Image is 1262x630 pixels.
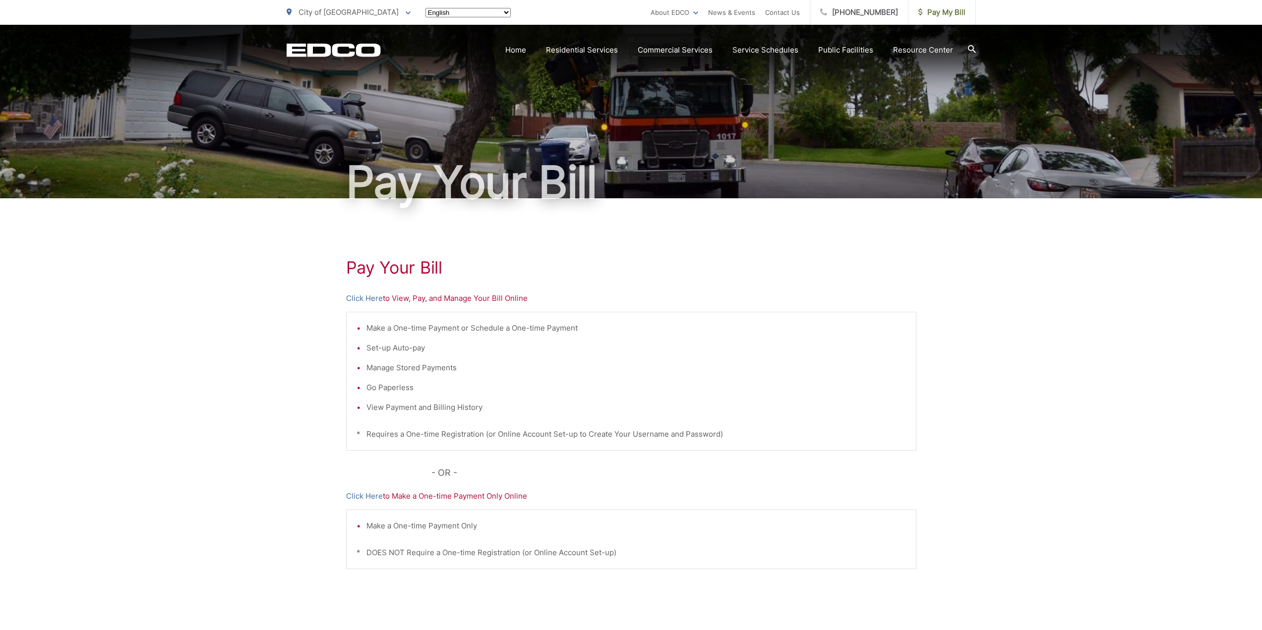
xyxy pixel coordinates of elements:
a: Service Schedules [732,44,798,56]
a: Public Facilities [818,44,873,56]
a: Commercial Services [638,44,713,56]
li: Set-up Auto-pay [366,342,906,354]
p: * DOES NOT Require a One-time Registration (or Online Account Set-up) [357,547,906,559]
li: Manage Stored Payments [366,362,906,374]
a: Home [505,44,526,56]
li: View Payment and Billing History [366,401,906,413]
a: Contact Us [765,6,800,18]
h1: Pay Your Bill [346,258,916,278]
p: - OR - [431,465,916,480]
p: * Requires a One-time Registration (or Online Account Set-up to Create Your Username and Password) [357,428,906,440]
p: to Make a One-time Payment Only Online [346,490,916,502]
li: Make a One-time Payment Only [366,520,906,532]
a: Resource Center [893,44,953,56]
a: About EDCO [651,6,698,18]
a: Residential Services [546,44,618,56]
p: to View, Pay, and Manage Your Bill Online [346,292,916,304]
span: City of [GEOGRAPHIC_DATA] [299,7,399,17]
a: Click Here [346,292,383,304]
a: Click Here [346,490,383,502]
a: EDCD logo. Return to the homepage. [287,43,381,57]
span: Pay My Bill [918,6,965,18]
h1: Pay Your Bill [287,158,976,207]
li: Make a One-time Payment or Schedule a One-time Payment [366,322,906,334]
select: Select a language [425,8,511,17]
li: Go Paperless [366,382,906,394]
a: News & Events [708,6,755,18]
